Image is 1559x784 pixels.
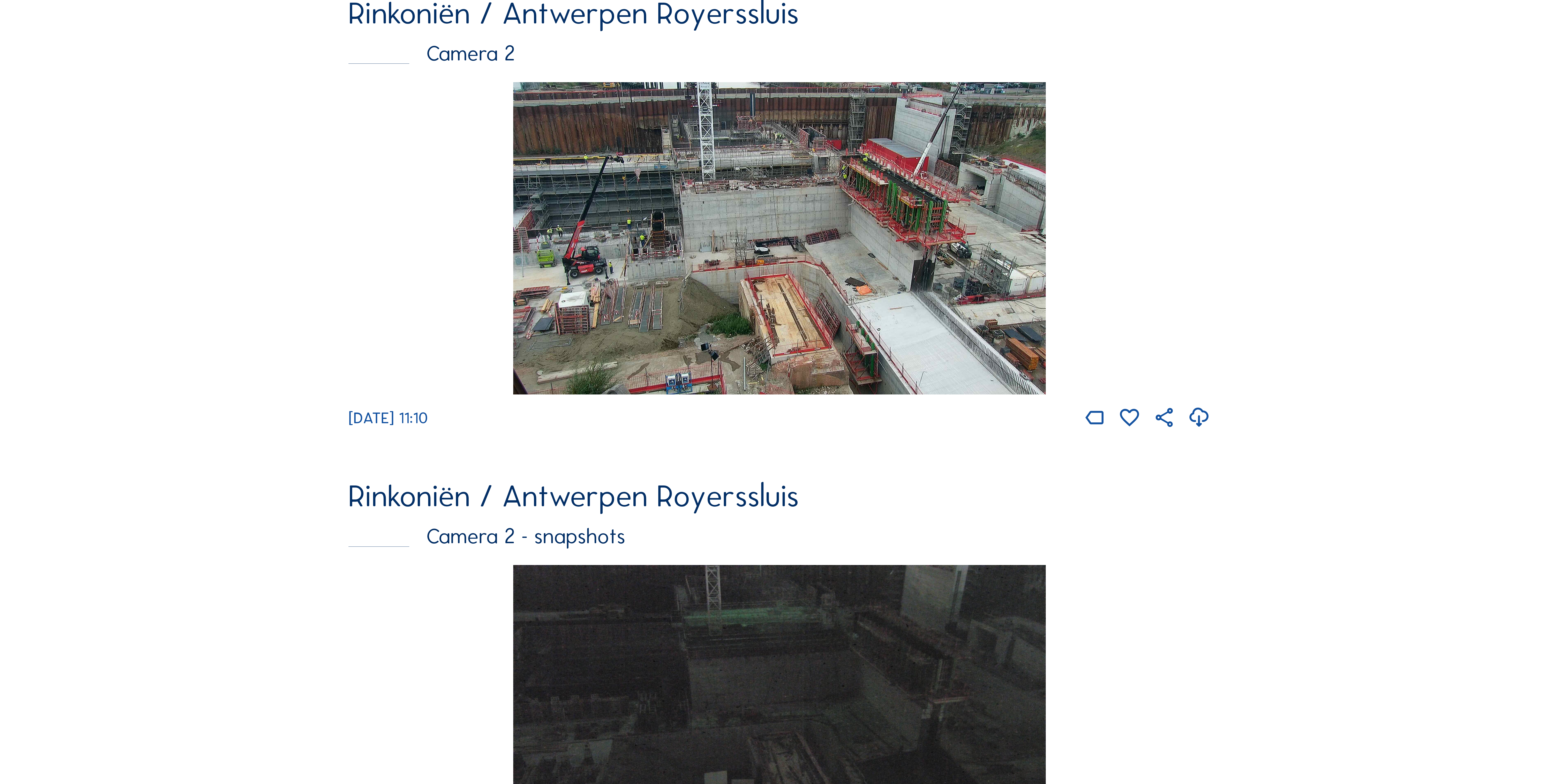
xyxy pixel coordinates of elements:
[348,43,1211,64] div: Camera 2
[348,526,1211,547] div: Camera 2 - snapshots
[348,409,428,427] span: [DATE] 11:10
[348,481,1211,512] div: Rinkoniën / Antwerpen Royerssluis
[513,82,1046,394] img: Image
